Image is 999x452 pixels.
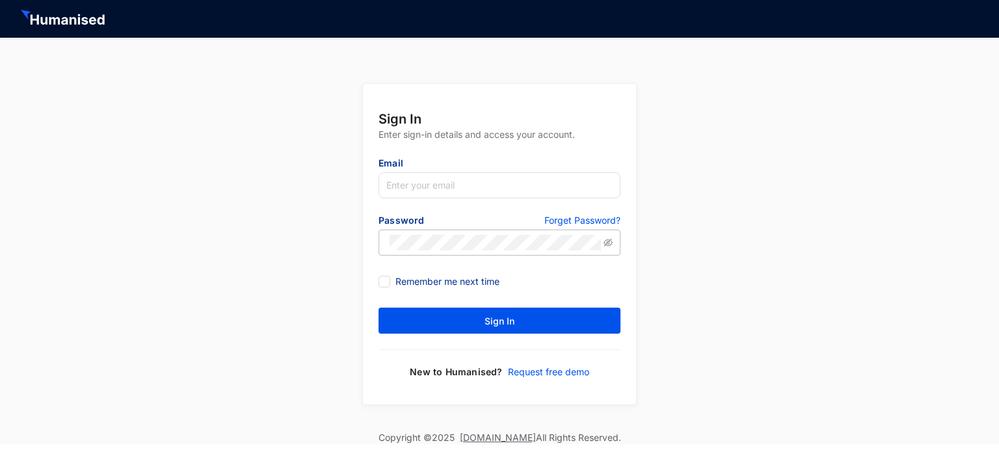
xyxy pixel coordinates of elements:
p: New to Humanised? [410,366,502,379]
a: Forget Password? [544,214,620,230]
p: Password [379,214,499,230]
a: Request free demo [503,366,589,379]
p: Sign In [379,110,620,128]
a: [DOMAIN_NAME] [460,432,536,443]
input: Enter your email [379,172,620,198]
span: eye-invisible [604,238,613,247]
span: Remember me next time [390,274,505,289]
p: Copyright © 2025 All Rights Reserved. [379,431,621,444]
span: Sign In [485,315,514,328]
button: Sign In [379,308,620,334]
p: Email [379,157,620,172]
p: Enter sign-in details and access your account. [379,128,620,157]
img: HeaderHumanisedNameIcon.51e74e20af0cdc04d39a069d6394d6d9.svg [21,10,107,28]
